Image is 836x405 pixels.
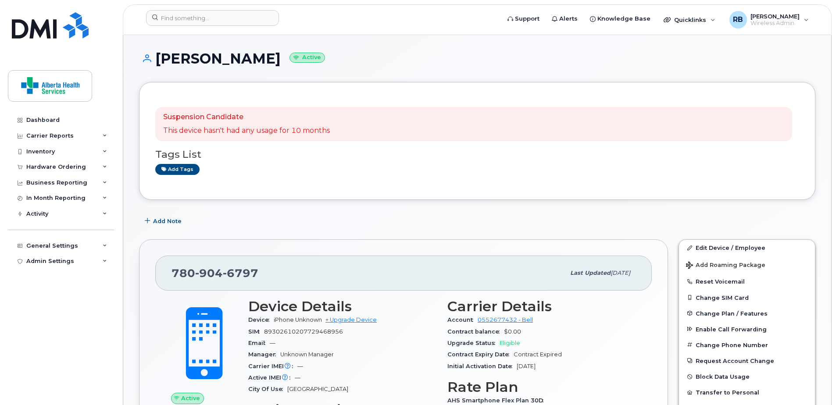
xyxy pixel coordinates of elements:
[248,374,295,381] span: Active IMEI
[570,270,611,276] span: Last updated
[679,306,815,321] button: Change Plan / Features
[504,328,521,335] span: $0.00
[447,397,548,404] span: AHS Smartphone Flex Plan 30D
[514,351,562,358] span: Contract Expired
[195,266,223,280] span: 904
[248,328,264,335] span: SIM
[171,266,258,280] span: 780
[447,363,517,369] span: Initial Activation Date
[686,262,765,270] span: Add Roaming Package
[679,353,815,369] button: Request Account Change
[447,316,478,323] span: Account
[248,340,270,346] span: Email
[500,340,520,346] span: Eligible
[297,363,303,369] span: —
[447,351,514,358] span: Contract Expiry Date
[155,149,799,160] h3: Tags List
[289,53,325,63] small: Active
[447,298,636,314] h3: Carrier Details
[181,394,200,402] span: Active
[223,266,258,280] span: 6797
[447,379,636,395] h3: Rate Plan
[287,386,348,392] span: [GEOGRAPHIC_DATA]
[679,384,815,400] button: Transfer to Personal
[248,386,287,392] span: City Of Use
[264,328,343,335] span: 89302610207729468956
[611,270,630,276] span: [DATE]
[280,351,334,358] span: Unknown Manager
[153,217,182,225] span: Add Note
[295,374,300,381] span: —
[248,298,437,314] h3: Device Details
[447,340,500,346] span: Upgrade Status
[679,256,815,274] button: Add Roaming Package
[478,316,533,323] a: 0552677432 - Bell
[679,321,815,337] button: Enable Call Forwarding
[679,369,815,384] button: Block Data Usage
[248,351,280,358] span: Manager
[139,51,815,66] h1: [PERSON_NAME]
[679,337,815,353] button: Change Phone Number
[155,164,200,175] a: Add tags
[325,316,377,323] a: + Upgrade Device
[447,328,504,335] span: Contract balance
[163,112,330,122] p: Suspension Candidate
[696,310,768,316] span: Change Plan / Features
[679,240,815,256] a: Edit Device / Employee
[248,316,274,323] span: Device
[163,126,330,136] p: This device hasn't had any usage for 10 months
[270,340,275,346] span: —
[517,363,536,369] span: [DATE]
[679,290,815,306] button: Change SIM Card
[679,274,815,289] button: Reset Voicemail
[274,316,322,323] span: iPhone Unknown
[139,213,189,229] button: Add Note
[696,326,767,332] span: Enable Call Forwarding
[248,363,297,369] span: Carrier IMEI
